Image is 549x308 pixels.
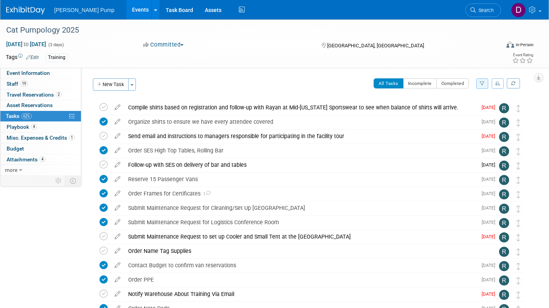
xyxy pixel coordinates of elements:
td: Personalize Event Tab Strip [52,176,65,186]
img: Robert Lega [499,232,509,242]
button: New Task [93,78,129,91]
img: Robert Lega [499,275,509,286]
a: edit [111,247,124,254]
i: Move task [516,234,520,241]
span: [DATE] [482,162,499,168]
span: 19 [20,81,28,87]
div: In-Person [515,42,534,48]
span: Event Information [7,70,50,76]
a: edit [111,161,124,168]
a: edit [111,118,124,125]
a: Travel Reservations2 [0,90,81,100]
span: 1 [69,135,75,140]
i: Move task [516,105,520,112]
img: Robert Lega [499,218,509,228]
span: [PERSON_NAME] Pump [54,7,115,13]
a: Playbook4 [0,122,81,132]
div: Send email and instructions to managers responsible for participating in the facility tour [124,130,477,143]
div: Compile shirts based on registration and follow-up with Rayan at Mid-[US_STATE] Sportswear to see... [124,101,477,114]
div: Organize shirts to ensure we have every attendee covered [124,115,477,128]
img: Format-Inperson.png [506,42,514,48]
div: Contact Budget to confirm van reservations [124,259,477,272]
span: 4 [39,156,45,162]
a: more [0,165,81,175]
button: Committed [141,41,187,49]
div: Submit Maintenance Request for Logistics Conference Room [124,216,477,229]
a: edit [111,276,124,283]
i: Move task [516,263,520,270]
a: edit [111,262,124,269]
img: Robert Lega [499,290,509,300]
td: Toggle Event Tabs [65,176,81,186]
span: [DATE] [482,263,499,268]
a: Attachments4 [0,154,81,165]
img: Robert Lega [499,118,509,128]
a: edit [111,176,124,183]
span: Asset Reservations [7,102,53,108]
a: Edit [26,55,39,60]
i: Move task [516,248,520,256]
span: [DATE] [482,220,499,225]
span: [DATE] [482,205,499,211]
img: Del Ritz [511,3,526,17]
span: [DATE] [482,291,499,297]
span: Tasks [6,113,32,119]
img: Robert Lega [499,103,509,113]
a: Refresh [507,78,520,88]
div: Order SES High Top Tables, Rolling Bar [124,144,477,157]
div: Training [46,54,68,62]
span: Travel Reservations [7,92,62,98]
a: edit [111,233,124,240]
a: Asset Reservations [0,100,81,111]
i: Move task [516,205,520,213]
img: Robert Lega [499,146,509,156]
span: Misc. Expenses & Credits [7,135,75,141]
span: Budget [7,145,24,152]
span: 2 [56,92,62,97]
div: Submit Maintenance Request to set up Cooler and Small Tent at the [GEOGRAPHIC_DATA] [124,230,477,243]
a: Misc. Expenses & Credits1 [0,133,81,143]
i: Move task [516,119,520,126]
span: [GEOGRAPHIC_DATA], [GEOGRAPHIC_DATA] [327,43,424,48]
i: Move task [516,133,520,141]
a: edit [111,147,124,154]
span: to [22,41,30,47]
div: Order Frames for Certificates [124,187,477,200]
i: Move task [516,291,520,299]
span: [DATE] [482,148,499,153]
a: Tasks62% [0,111,81,121]
a: Staff19 [0,79,81,89]
div: Notify Warehouse About Training Via Email [124,287,477,301]
span: more [5,167,17,173]
i: Move task [516,220,520,227]
span: [DATE] [482,119,499,125]
span: [DATE] [482,105,499,110]
span: [DATE] [482,176,499,182]
a: Budget [0,144,81,154]
span: [DATE] [482,234,499,239]
span: [DATE] [482,191,499,196]
a: edit [111,190,124,197]
i: Move task [516,162,520,170]
a: edit [111,133,124,140]
img: Robert Lega [499,261,509,271]
span: [DATE] [482,133,499,139]
img: Robert Lega [499,132,509,142]
div: Follow-up with SES on delivery of bar and tables [124,158,477,171]
a: edit [111,204,124,211]
img: Robert Lega [499,161,509,171]
div: Event Format [455,40,534,52]
img: Robert Lega [499,247,509,257]
span: Playbook [7,124,37,130]
div: Cat Pumpology 2025 [3,23,489,37]
img: Robert Lega [499,175,509,185]
div: Order PPE [124,273,477,286]
i: Move task [516,277,520,284]
img: Robert Lega [499,189,509,199]
div: Reserve 15 Passenger Vans [124,173,477,186]
span: 1 [201,192,211,197]
i: Move task [516,176,520,184]
a: edit [111,219,124,226]
i: Move task [516,148,520,155]
button: Incomplete [403,78,437,88]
